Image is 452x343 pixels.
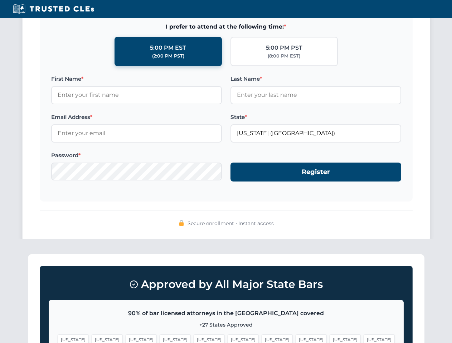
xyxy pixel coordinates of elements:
[51,124,222,142] input: Enter your email
[51,151,222,160] label: Password
[51,113,222,121] label: Email Address
[179,220,184,226] img: 🔒
[51,75,222,83] label: First Name
[152,53,184,60] div: (2:00 PM PST)
[51,22,401,31] span: I prefer to attend at the following time:
[58,321,395,329] p: +27 States Approved
[230,75,401,83] label: Last Name
[266,43,302,53] div: 5:00 PM PST
[230,86,401,104] input: Enter your last name
[188,219,274,227] span: Secure enrollment • Instant access
[230,124,401,142] input: Florida (FL)
[230,113,401,121] label: State
[49,275,404,294] h3: Approved by All Major State Bars
[58,309,395,318] p: 90% of bar licensed attorneys in the [GEOGRAPHIC_DATA] covered
[51,86,222,104] input: Enter your first name
[268,53,300,60] div: (8:00 PM EST)
[230,163,401,182] button: Register
[150,43,186,53] div: 5:00 PM EST
[11,4,96,14] img: Trusted CLEs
